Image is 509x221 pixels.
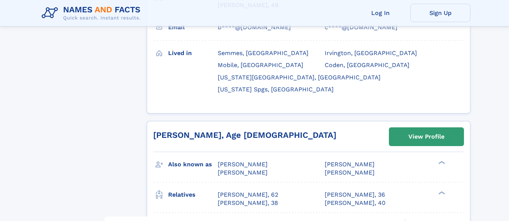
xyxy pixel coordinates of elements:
a: [PERSON_NAME], Age [DEMOGRAPHIC_DATA] [153,130,336,140]
span: [PERSON_NAME] [218,161,268,168]
div: ❯ [437,160,446,165]
h3: Email [168,21,218,34]
span: Coden, [GEOGRAPHIC_DATA] [325,61,410,69]
a: [PERSON_NAME], 40 [325,199,386,207]
div: View Profile [408,128,444,145]
span: Irvington, [GEOGRAPHIC_DATA] [325,49,417,57]
h3: Also known as [168,158,218,171]
a: [PERSON_NAME], 62 [218,191,278,199]
span: [PERSON_NAME] [325,161,375,168]
a: Log In [350,4,410,22]
span: [PERSON_NAME] [218,169,268,176]
h3: Relatives [168,188,218,201]
span: [US_STATE] Spgs, [GEOGRAPHIC_DATA] [218,86,334,93]
a: [PERSON_NAME], 38 [218,199,278,207]
a: View Profile [389,128,464,146]
a: Sign Up [410,4,470,22]
h3: Lived in [168,47,218,60]
span: Semmes, [GEOGRAPHIC_DATA] [218,49,309,57]
div: ❯ [437,191,446,196]
span: Mobile, [GEOGRAPHIC_DATA] [218,61,303,69]
span: [PERSON_NAME] [325,169,375,176]
span: [US_STATE][GEOGRAPHIC_DATA], [GEOGRAPHIC_DATA] [218,74,381,81]
a: [PERSON_NAME], 36 [325,191,385,199]
img: Logo Names and Facts [39,3,147,23]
